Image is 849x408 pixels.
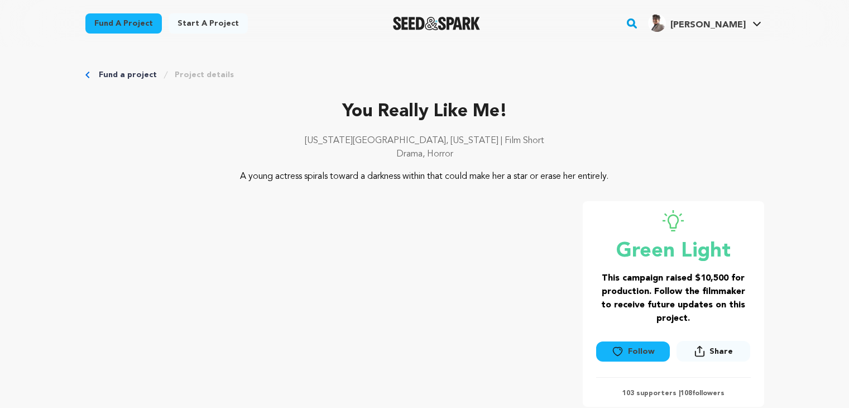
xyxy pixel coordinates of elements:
span: Share [709,346,733,357]
p: 103 supporters | followers [596,389,751,398]
span: Niladri S.'s Profile [646,12,764,35]
p: Green Light [596,240,751,263]
span: [PERSON_NAME] [670,21,746,30]
button: Follow [596,341,670,362]
a: Niladri S.'s Profile [646,12,764,32]
a: Start a project [169,13,248,34]
div: Breadcrumb [85,69,764,80]
p: You Really Like Me! [85,98,764,125]
p: [US_STATE][GEOGRAPHIC_DATA], [US_STATE] | Film Short [85,134,764,148]
a: Project details [175,69,234,80]
span: Share [677,341,750,366]
p: A young actress spirals toward a darkness within that could make her a star or erase her entirely. [153,170,696,183]
span: 108 [680,390,692,397]
a: Seed&Spark Homepage [393,17,481,30]
p: Drama, Horror [85,148,764,161]
a: Fund a project [99,69,157,80]
img: 496ea2a300aa1bdf.jpg [648,14,666,32]
div: Niladri S.'s Profile [648,14,746,32]
a: Fund a project [85,13,162,34]
button: Share [677,341,750,362]
img: Seed&Spark Logo Dark Mode [393,17,481,30]
h3: This campaign raised $10,500 for production. Follow the filmmaker to receive future updates on th... [596,272,751,325]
